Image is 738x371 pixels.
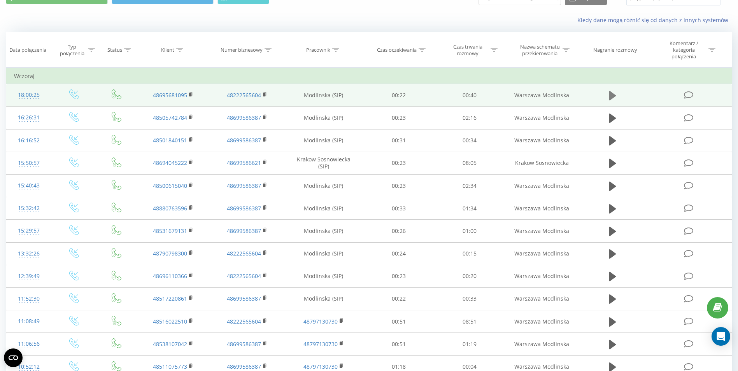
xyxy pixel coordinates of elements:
[14,269,44,284] div: 12:39:49
[284,287,363,310] td: Modlinska (SIP)
[363,287,434,310] td: 00:22
[14,156,44,171] div: 15:50:57
[9,47,46,53] div: Data połączenia
[505,287,578,310] td: Warszawa Modlinska
[284,265,363,287] td: Modlinska (SIP)
[284,84,363,107] td: Modlinska (SIP)
[227,182,261,189] a: 48699586387
[227,159,261,166] a: 48699586621
[505,310,578,333] td: Warszawa Modlinska
[434,129,505,152] td: 00:34
[153,272,187,280] a: 48696110366
[593,47,637,53] div: Nagranie rozmowy
[58,44,86,57] div: Typ połączenia
[227,227,261,234] a: 48699586387
[306,47,330,53] div: Pracownik
[14,110,44,125] div: 16:26:31
[284,129,363,152] td: Modlinska (SIP)
[505,84,578,107] td: Warszawa Modlinska
[153,363,187,370] a: 48511075773
[363,220,434,242] td: 00:26
[505,242,578,265] td: Warszawa Modlinska
[363,129,434,152] td: 00:31
[14,314,44,329] div: 11:08:49
[505,265,578,287] td: Warszawa Modlinska
[153,250,187,257] a: 48790798300
[153,205,187,212] a: 48880763596
[434,287,505,310] td: 00:33
[303,340,338,348] a: 48797130730
[153,182,187,189] a: 48500615040
[363,197,434,220] td: 00:33
[284,242,363,265] td: Modlinska (SIP)
[434,175,505,197] td: 02:34
[14,336,44,352] div: 11:06:56
[505,152,578,174] td: Krakow Sosnowiecka
[434,333,505,355] td: 01:19
[505,220,578,242] td: Warszawa Modlinska
[227,318,261,325] a: 48222565604
[303,318,338,325] a: 48797130730
[505,175,578,197] td: Warszawa Modlinska
[221,47,263,53] div: Numer biznesowy
[153,91,187,99] a: 48695681095
[227,363,261,370] a: 48699586387
[284,152,363,174] td: Krakow Sosnowiecka (SIP)
[227,205,261,212] a: 48699586387
[363,333,434,355] td: 00:51
[363,310,434,333] td: 00:51
[363,84,434,107] td: 00:22
[434,220,505,242] td: 01:00
[363,265,434,287] td: 00:23
[363,175,434,197] td: 00:23
[434,84,505,107] td: 00:40
[153,340,187,348] a: 48538107042
[303,363,338,370] a: 48797130730
[14,201,44,216] div: 15:32:42
[434,152,505,174] td: 08:05
[107,47,122,53] div: Status
[153,114,187,121] a: 48505742784
[434,310,505,333] td: 08:51
[284,220,363,242] td: Modlinska (SIP)
[14,291,44,306] div: 11:52:30
[14,178,44,193] div: 15:40:43
[4,348,23,367] button: Open CMP widget
[505,197,578,220] td: Warszawa Modlinska
[712,327,730,346] div: Open Intercom Messenger
[284,107,363,129] td: Modlinska (SIP)
[153,227,187,234] a: 48531679131
[153,159,187,166] a: 48694045222
[284,197,363,220] td: Modlinska (SIP)
[227,114,261,121] a: 48699586387
[153,295,187,302] a: 48517220861
[447,44,489,57] div: Czas trwania rozmowy
[153,136,187,144] a: 48501840151
[505,129,578,152] td: Warszawa Modlinska
[227,136,261,144] a: 48699586387
[14,246,44,261] div: 13:32:26
[6,68,732,84] td: Wczoraj
[377,47,417,53] div: Czas oczekiwania
[519,44,561,57] div: Nazwa schematu przekierowania
[505,333,578,355] td: Warszawa Modlinska
[227,91,261,99] a: 48222565604
[227,295,261,302] a: 48699586387
[227,340,261,348] a: 48699586387
[363,152,434,174] td: 00:23
[14,223,44,238] div: 15:29:57
[434,107,505,129] td: 02:16
[434,197,505,220] td: 01:34
[434,242,505,265] td: 00:15
[505,107,578,129] td: Warszawa Modlinska
[284,175,363,197] td: Modlinska (SIP)
[14,87,44,103] div: 18:00:25
[161,47,174,53] div: Klient
[577,16,732,24] a: Kiedy dane mogą różnić się od danych z innych systemów
[363,242,434,265] td: 00:24
[227,250,261,257] a: 48222565604
[14,133,44,148] div: 16:16:52
[661,40,706,60] div: Komentarz / kategoria połączenia
[153,318,187,325] a: 48516022510
[227,272,261,280] a: 48222565604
